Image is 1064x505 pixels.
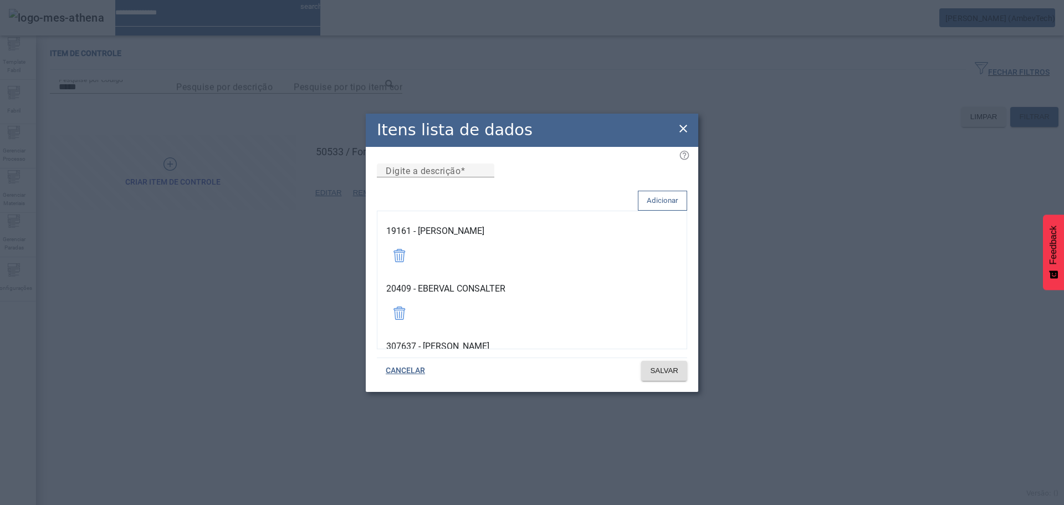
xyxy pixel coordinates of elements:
span: SALVAR [650,365,678,376]
p: 20409 - EBERVAL CONSALTER [386,278,678,300]
span: Adicionar [647,195,678,206]
span: Feedback [1048,226,1058,264]
button: Feedback - Mostrar pesquisa [1043,215,1064,290]
span: CANCELAR [386,365,425,376]
button: CANCELAR [377,361,434,381]
mat-label: Digite a descrição [386,165,461,176]
button: Adicionar [638,191,687,211]
p: 19161 - [PERSON_NAME] [386,220,678,242]
p: 307637 - [PERSON_NAME] [386,335,678,358]
button: SALVAR [641,361,687,381]
h2: Itens lista de dados [377,118,533,142]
